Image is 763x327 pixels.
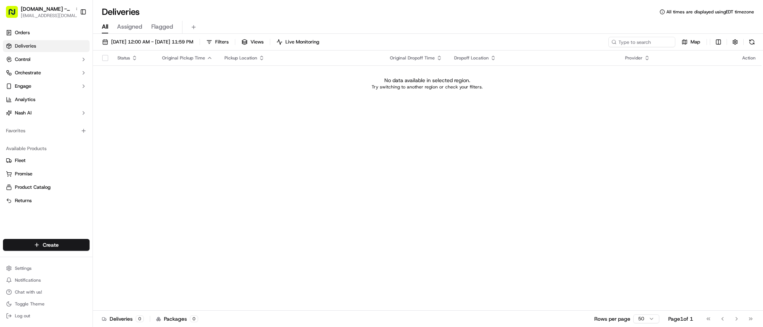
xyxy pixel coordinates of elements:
input: Type to search [608,37,675,47]
p: Rows per page [594,315,630,323]
button: Settings [3,263,90,273]
span: Toggle Theme [15,301,45,307]
button: [DATE] 12:00 AM - [DATE] 11:59 PM [99,37,197,47]
button: [DOMAIN_NAME] - [GEOGRAPHIC_DATA][EMAIL_ADDRESS][DOMAIN_NAME] [3,3,77,21]
p: Try switching to another region or check your filters. [372,84,483,90]
span: Orders [15,29,30,36]
a: Deliveries [3,40,90,52]
span: Engage [15,83,31,90]
a: Analytics [3,94,90,106]
span: All [102,22,108,31]
button: [EMAIL_ADDRESS][DOMAIN_NAME] [21,13,80,19]
span: Settings [15,265,32,271]
span: Control [15,56,30,63]
button: Product Catalog [3,181,90,193]
span: Chat with us! [15,289,42,295]
button: [DOMAIN_NAME] - [GEOGRAPHIC_DATA] [21,5,72,13]
a: Returns [6,197,87,204]
div: Deliveries [102,315,144,323]
button: Create [3,239,90,251]
div: Packages [156,315,198,323]
span: Fleet [15,157,26,164]
button: Map [678,37,704,47]
div: Favorites [3,125,90,137]
span: Promise [15,171,32,177]
span: Dropoff Location [454,55,489,61]
span: Assigned [117,22,142,31]
button: Filters [203,37,232,47]
span: Views [250,39,264,45]
div: Page 1 of 1 [668,315,693,323]
button: Fleet [3,155,90,166]
span: Original Pickup Time [162,55,205,61]
button: Engage [3,80,90,92]
button: Control [3,54,90,65]
button: Refresh [747,37,757,47]
a: Orders [3,27,90,39]
span: Provider [625,55,643,61]
span: Live Monitoring [285,39,319,45]
button: Views [238,37,267,47]
button: Promise [3,168,90,180]
span: Pickup Location [224,55,257,61]
span: Analytics [15,96,35,103]
a: Product Catalog [6,184,87,191]
div: 0 [136,315,144,322]
h1: Deliveries [102,6,140,18]
span: Product Catalog [15,184,51,191]
span: Filters [215,39,229,45]
div: Action [742,55,756,61]
span: Create [43,241,59,249]
span: Deliveries [15,43,36,49]
span: Flagged [151,22,173,31]
button: Chat with us! [3,287,90,297]
button: Log out [3,311,90,321]
span: Log out [15,313,30,319]
span: Original Dropoff Time [390,55,435,61]
button: Orchestrate [3,67,90,79]
span: Notifications [15,277,41,283]
span: Status [117,55,130,61]
div: Available Products [3,143,90,155]
span: Orchestrate [15,69,41,76]
span: Nash AI [15,110,32,116]
a: Promise [6,171,87,177]
div: 0 [190,315,198,322]
button: Toggle Theme [3,299,90,309]
p: No data available in selected region. [384,77,470,84]
span: [DATE] 12:00 AM - [DATE] 11:59 PM [111,39,193,45]
button: Nash AI [3,107,90,119]
button: Live Monitoring [273,37,323,47]
span: Returns [15,197,32,204]
button: Returns [3,195,90,207]
span: Map [691,39,700,45]
a: Fleet [6,157,87,164]
button: Notifications [3,275,90,285]
span: All times are displayed using EDT timezone [666,9,754,15]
